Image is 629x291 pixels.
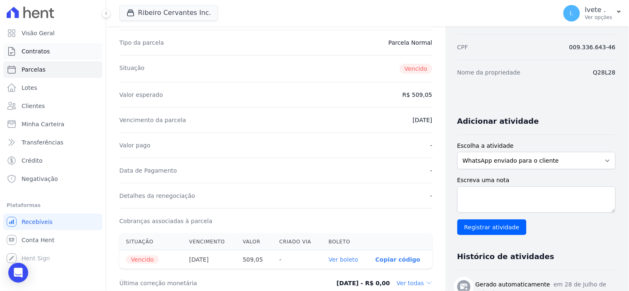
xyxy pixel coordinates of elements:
[119,166,177,175] dt: Data de Pagamento
[570,10,574,16] span: I.
[236,250,272,269] th: 509,05
[457,43,468,51] dt: CPF
[22,102,45,110] span: Clientes
[22,175,58,183] span: Negativação
[22,29,55,37] span: Visão Geral
[413,116,432,124] dd: [DATE]
[389,38,432,47] dd: Parcela Normal
[22,65,46,74] span: Parcelas
[430,141,432,149] dd: -
[7,200,99,210] div: Plataformas
[119,5,218,21] button: Ribeiro Cervantes Inc.
[430,166,432,175] dd: -
[273,250,322,269] th: -
[376,256,420,263] button: Copiar código
[182,250,236,269] th: [DATE]
[126,255,159,264] span: Vencido
[22,156,43,165] span: Crédito
[557,2,629,25] button: I. Ivete . Ver opções
[3,25,102,41] a: Visão Geral
[22,236,54,244] span: Conta Hent
[400,64,432,74] span: Vencido
[273,233,322,250] th: Criado via
[22,84,37,92] span: Lotes
[397,279,432,287] dd: Ver todas
[585,6,612,14] p: Ivete .
[457,219,527,235] input: Registrar atividade
[430,192,432,200] dd: -
[457,142,616,150] label: Escolha a atividade
[119,279,304,287] dt: Última correção monetária
[22,138,63,147] span: Transferências
[329,256,358,263] a: Ver boleto
[3,134,102,151] a: Transferências
[457,176,616,185] label: Escreva uma nota
[119,38,164,47] dt: Tipo da parcela
[3,98,102,114] a: Clientes
[569,43,616,51] dd: 009.336.643-46
[337,279,390,287] dd: [DATE] - R$ 0,00
[457,116,539,126] h3: Adicionar atividade
[457,252,554,262] h3: Histórico de atividades
[403,91,432,99] dd: R$ 509,05
[3,214,102,230] a: Recebíveis
[236,233,272,250] th: Valor
[22,47,50,55] span: Contratos
[3,116,102,132] a: Minha Carteira
[3,61,102,78] a: Parcelas
[322,233,369,250] th: Boleto
[593,68,616,77] dd: Q28L28
[22,218,53,226] span: Recebíveis
[3,171,102,187] a: Negativação
[8,263,28,283] div: Open Intercom Messenger
[3,79,102,96] a: Lotes
[119,217,212,225] dt: Cobranças associadas à parcela
[119,91,163,99] dt: Valor esperado
[119,64,145,74] dt: Situação
[3,43,102,60] a: Contratos
[119,192,195,200] dt: Detalhes da renegociação
[3,232,102,248] a: Conta Hent
[3,152,102,169] a: Crédito
[457,68,521,77] dt: Nome da propriedade
[119,116,186,124] dt: Vencimento da parcela
[182,233,236,250] th: Vencimento
[119,141,151,149] dt: Valor pago
[119,233,182,250] th: Situação
[22,120,64,128] span: Minha Carteira
[585,14,612,21] p: Ver opções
